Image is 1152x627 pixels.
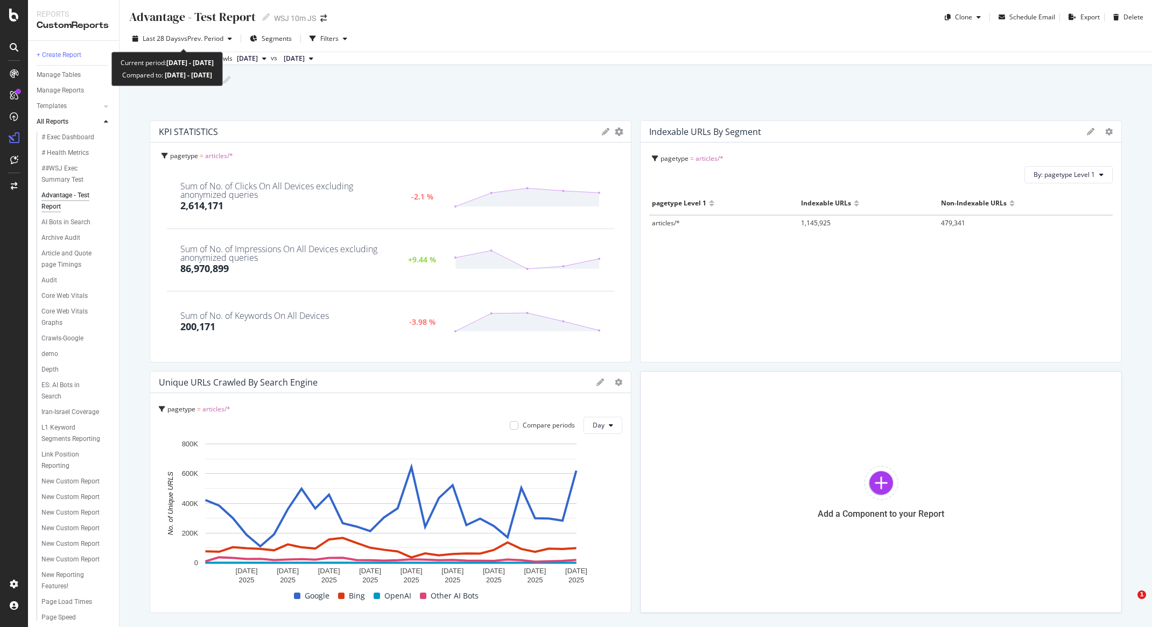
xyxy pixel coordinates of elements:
[128,9,256,25] div: Advantage - Test Report
[41,422,111,445] a: L1 Keyword Segments Reporting
[41,407,99,418] div: Iran-Israel Coverage
[180,262,229,276] div: 86,970,899
[690,154,694,163] span: =
[940,9,985,26] button: Clone
[41,449,102,472] div: Link Position Reporting
[391,194,454,201] div: -2.1 %
[166,472,174,535] text: No. of Unique URLS
[584,417,622,434] button: Day
[200,151,203,160] span: =
[441,567,463,575] text: [DATE]
[523,421,575,430] div: Compare periods
[305,589,329,602] span: Google
[941,218,965,227] span: 479,341
[197,404,201,414] span: =
[194,559,198,567] text: 0
[37,49,81,61] div: + Create Report
[431,589,479,602] span: Other AI Bots
[321,576,337,584] text: 2025
[41,232,111,244] a: Archive Audit
[41,275,57,286] div: Audit
[1137,590,1146,599] span: 1
[122,69,212,81] div: Compared to:
[486,576,502,584] text: 2025
[245,30,296,47] button: Segments
[277,567,299,575] text: [DATE]
[37,85,111,96] a: Manage Reports
[128,30,236,47] button: Last 28 DaysvsPrev. Period
[159,438,623,588] svg: A chart.
[205,151,233,160] span: articles/*
[167,404,195,414] span: pagetype
[41,507,100,518] div: New Custom Report
[182,469,199,478] text: 600K
[159,377,318,388] div: Unique URLs Crawled By Search Engine
[565,567,587,575] text: [DATE]
[445,576,460,584] text: 2025
[41,554,100,565] div: New Custom Report
[41,217,111,228] a: AI Bots in Search
[318,567,340,575] text: [DATE]
[143,34,181,43] span: Last 28 Days
[239,576,255,584] text: 2025
[41,523,111,534] a: New Custom Report
[41,163,111,186] a: ##WSJ Exec Summary Test
[41,147,89,159] div: # Health Metrics
[37,9,110,19] div: Reports
[37,116,68,127] div: All Reports
[41,232,80,244] div: Archive Audit
[41,476,100,487] div: New Custom Report
[1064,9,1100,26] button: Export
[166,58,214,67] b: [DATE] - [DATE]
[41,491,111,503] a: New Custom Report
[305,30,352,47] button: Filters
[37,101,67,112] div: Templates
[41,612,111,623] a: Page Speed
[320,15,327,22] div: arrow-right-arrow-left
[41,147,111,159] a: # Health Metrics
[150,120,631,362] div: KPI STATISTICSgeargearpagetype = articles/*Sum of No. of Clicks On All Devices excluding anonymiz...
[401,567,423,575] text: [DATE]
[180,199,223,213] div: 2,614,171
[41,407,111,418] a: Iran-Israel Coverage
[41,569,102,592] div: New Reporting Features!
[41,507,111,518] a: New Custom Report
[284,54,305,63] span: 2025 Jul. 19th
[237,54,258,63] span: 2025 Aug. 16th
[1080,12,1100,22] div: Export
[649,126,761,137] div: Indexable URLs by Segment
[262,34,292,43] span: Segments
[41,132,94,143] div: # Exec Dashboard
[1009,12,1055,22] div: Schedule Email
[696,154,723,163] span: articles/*
[180,311,329,320] div: Sum of No. of Keywords On All Devices
[274,13,316,24] div: WSJ 10m JS
[180,320,215,334] div: 200,171
[41,449,111,472] a: Link Position Reporting
[384,589,411,602] span: OpenAI
[1034,170,1095,179] span: By: pagetype Level 1
[181,34,223,43] span: vs Prev. Period
[202,404,230,414] span: articles/*
[41,596,92,608] div: Page Load Times
[41,538,100,550] div: New Custom Report
[280,576,296,584] text: 2025
[236,567,258,575] text: [DATE]
[41,523,100,534] div: New Custom Report
[41,380,111,402] a: ES: AI Bots in Search
[640,120,1122,362] div: Indexable URLs by Segmentgeargearpagetype = articles/*By: pagetype Level 1pagetype Level 1Indexab...
[182,529,199,537] text: 200K
[37,69,81,81] div: Manage Tables
[37,85,84,96] div: Manage Reports
[180,182,391,199] div: Sum of No. of Clicks On All Devices excluding anonymized queries
[150,371,631,613] div: Unique URLs Crawled By Search Enginepagetype = articles/*Compare periodsDayA chart.GoogleBingOpen...
[1115,590,1141,616] iframe: Intercom live chat
[271,53,279,63] span: vs
[955,12,972,22] div: Clone
[37,49,111,61] a: + Create Report
[182,440,199,448] text: 800K
[1024,166,1113,183] button: By: pagetype Level 1
[41,569,111,592] a: New Reporting Features!
[1123,12,1143,22] div: Delete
